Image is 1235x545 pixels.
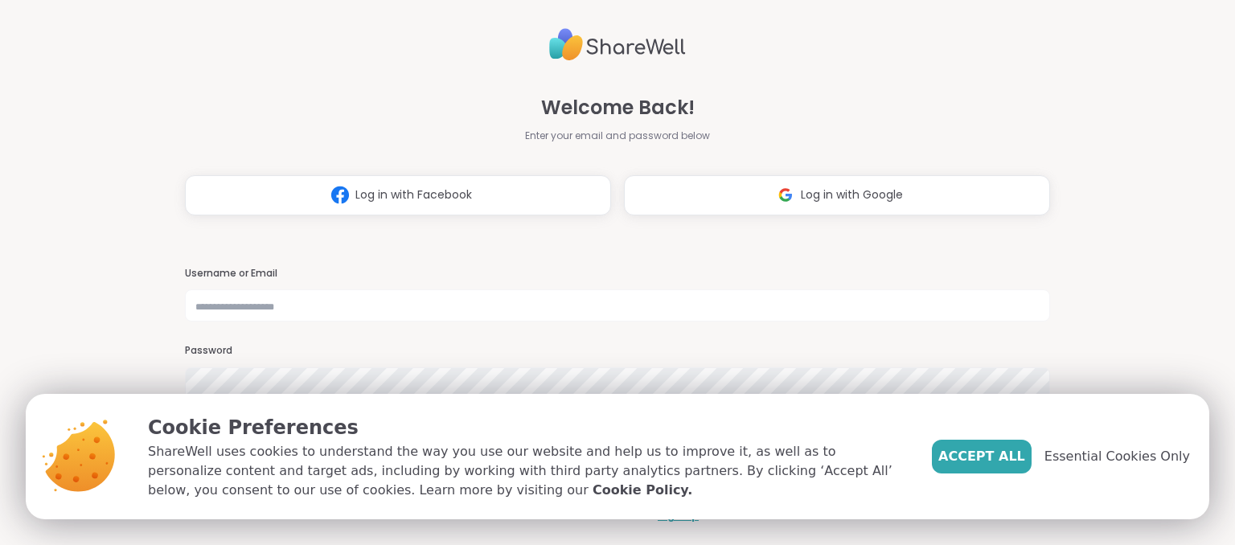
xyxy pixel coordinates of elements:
[801,186,903,203] span: Log in with Google
[185,344,1049,358] h3: Password
[932,440,1032,473] button: Accept All
[549,22,686,68] img: ShareWell Logo
[938,447,1025,466] span: Accept All
[593,481,692,500] a: Cookie Policy.
[355,186,472,203] span: Log in with Facebook
[148,442,906,500] p: ShareWell uses cookies to understand the way you use our website and help us to improve it, as we...
[325,180,355,210] img: ShareWell Logomark
[624,175,1050,215] button: Log in with Google
[148,413,906,442] p: Cookie Preferences
[1044,447,1190,466] span: Essential Cookies Only
[541,93,695,122] span: Welcome Back!
[770,180,801,210] img: ShareWell Logomark
[185,175,611,215] button: Log in with Facebook
[525,129,710,143] span: Enter your email and password below
[185,267,1049,281] h3: Username or Email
